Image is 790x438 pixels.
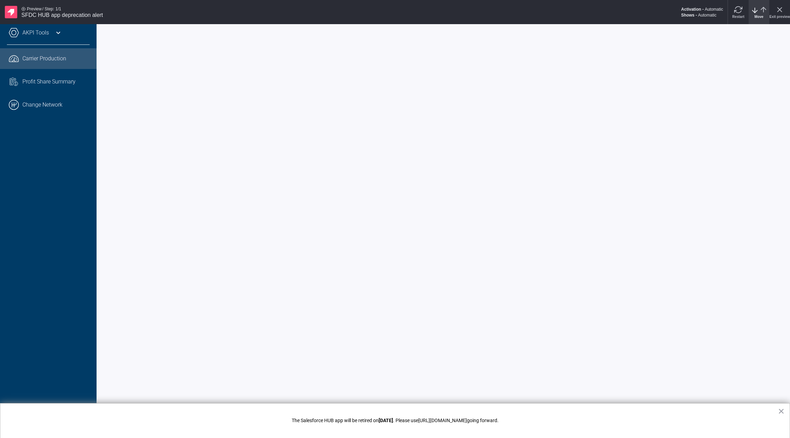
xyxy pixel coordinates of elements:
span: Move [754,15,763,19]
div: Automatic [698,13,716,17]
a: AKPI Tools [22,29,49,37]
span: going forward. [467,418,499,423]
svg: play [21,7,26,11]
span: Restart [732,15,744,19]
span: Automatic [705,7,723,11]
span: Carrier Production [22,54,66,63]
span: Preview [27,6,42,12]
svg: arrow-down [751,6,759,14]
strong: [DATE] [379,418,393,423]
span: / Step: 1/1 [42,6,61,12]
span: Profit Share Summary [22,78,76,86]
span: SFDC HUB app deprecation alert [21,12,103,18]
svg: arrow-up [759,6,768,14]
span: . Please use [393,418,418,423]
strong: Activation - [681,7,703,11]
a: [URL][DOMAIN_NAME] [418,418,467,423]
span: The Salesforce HUB app will be retired on [292,418,379,423]
svg: refresh-clockwise [734,6,742,14]
strong: Shows - [681,13,697,17]
span: Exit preview [769,15,790,19]
button: Close [778,406,784,417]
svg: x [776,6,784,14]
